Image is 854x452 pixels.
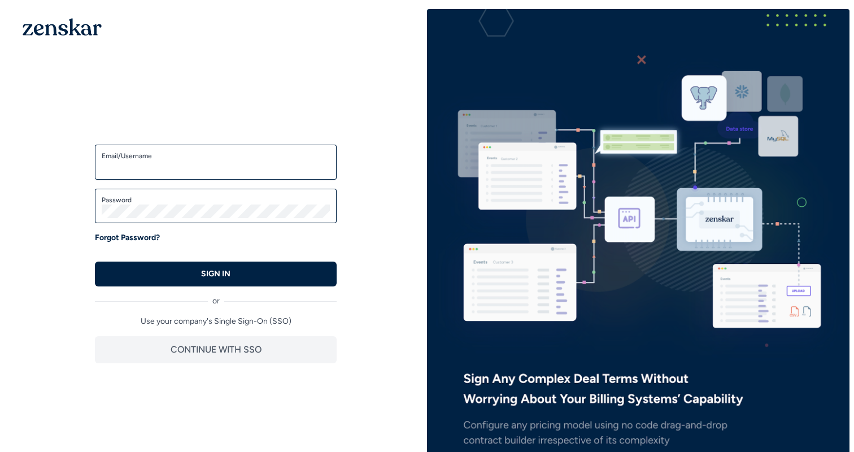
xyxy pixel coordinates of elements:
[23,18,102,36] img: 1OGAJ2xQqyY4LXKgY66KYq0eOWRCkrZdAb3gUhuVAqdWPZE9SRJmCz+oDMSn4zDLXe31Ii730ItAGKgCKgCCgCikA4Av8PJUP...
[201,268,230,280] p: SIGN IN
[95,336,337,363] button: CONTINUE WITH SSO
[95,286,337,307] div: or
[95,316,337,327] p: Use your company's Single Sign-On (SSO)
[102,151,330,160] label: Email/Username
[102,195,330,205] label: Password
[95,232,160,244] a: Forgot Password?
[95,262,337,286] button: SIGN IN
